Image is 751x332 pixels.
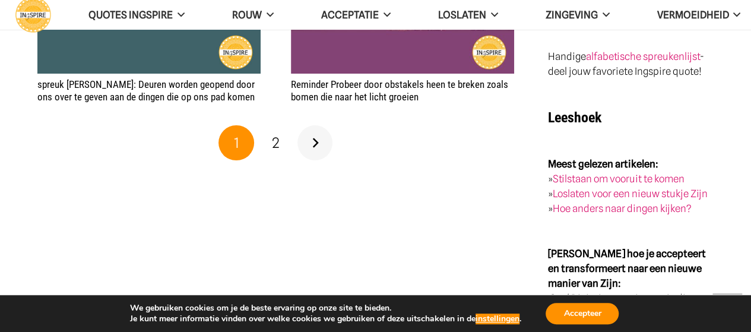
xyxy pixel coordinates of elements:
[232,9,262,21] span: ROUW
[548,109,601,126] strong: Leeshoek
[553,173,685,185] a: Stilstaan om vooruit te komen
[37,78,255,102] a: spreuk [PERSON_NAME]: Deuren worden geopend door ons over te geven aan de dingen die op ons pad k...
[545,9,597,21] span: Zingeving
[546,303,619,324] button: Accepteer
[130,314,521,324] p: Je kunt meer informatie vinden over welke cookies we gebruiken of deze uitschakelen in de .
[438,9,486,21] span: Loslaten
[548,248,706,289] strong: [PERSON_NAME] hoe je accepteert en transformeert naar een nieuwe manier van Zijn:
[548,157,714,216] p: » » »
[553,203,692,214] a: Hoe anders naar dingen kijken?
[657,9,728,21] span: VERMOEIDHEID
[88,9,173,21] span: QUOTES INGSPIRE
[712,293,742,323] a: Terug naar top
[291,78,508,102] a: Reminder Probeer door obstakels heen te breken zoals bomen die naar het licht groeien
[218,125,254,161] span: Pagina 1
[548,49,714,79] p: Handige - deel jouw favoriete Ingspire quote!
[548,292,598,304] em: Soul Diving
[553,188,708,200] a: Loslaten voor een nieuw stukje Zijn
[321,9,379,21] span: Acceptatie
[234,134,239,151] span: 1
[258,125,294,161] a: Pagina 2
[476,314,519,324] button: instellingen
[586,50,700,62] a: alfabetische spreukenlijst
[272,134,280,151] span: 2
[130,303,521,314] p: We gebruiken cookies om je de beste ervaring op onze site te bieden.
[548,158,658,170] strong: Meest gelezen artikelen:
